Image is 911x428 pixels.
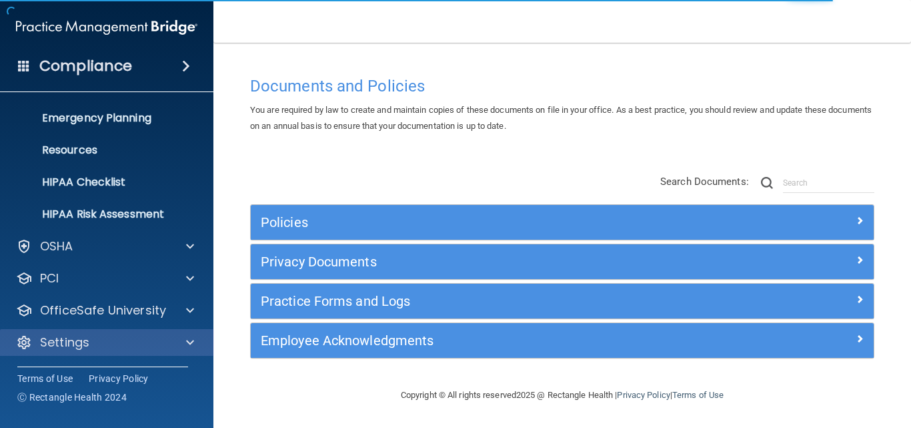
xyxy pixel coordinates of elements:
[40,302,166,318] p: OfficeSafe University
[761,177,773,189] img: ic-search.3b580494.png
[250,77,874,95] h4: Documents and Policies
[16,302,194,318] a: OfficeSafe University
[261,294,708,308] h5: Practice Forms and Logs
[40,270,59,286] p: PCI
[16,14,197,41] img: PMB logo
[9,176,191,189] p: HIPAA Checklist
[261,333,708,348] h5: Employee Acknowledgments
[250,105,872,131] span: You are required by law to create and maintain copies of these documents on file in your office. ...
[9,144,191,157] p: Resources
[89,372,149,385] a: Privacy Policy
[9,112,191,125] p: Emergency Planning
[261,212,864,233] a: Policies
[40,238,73,254] p: OSHA
[261,254,708,269] h5: Privacy Documents
[617,390,670,400] a: Privacy Policy
[17,372,73,385] a: Terms of Use
[40,335,89,351] p: Settings
[261,215,708,230] h5: Policies
[261,251,864,272] a: Privacy Documents
[672,390,724,400] a: Terms of Use
[16,270,194,286] a: PCI
[39,57,132,75] h4: Compliance
[17,391,127,404] span: Ⓒ Rectangle Health 2024
[783,173,874,193] input: Search
[660,176,749,188] span: Search Documents:
[319,374,806,417] div: Copyright © All rights reserved 2025 @ Rectangle Health | |
[261,330,864,351] a: Employee Acknowledgments
[16,238,194,254] a: OSHA
[261,290,864,312] a: Practice Forms and Logs
[9,208,191,221] p: HIPAA Risk Assessment
[16,335,194,351] a: Settings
